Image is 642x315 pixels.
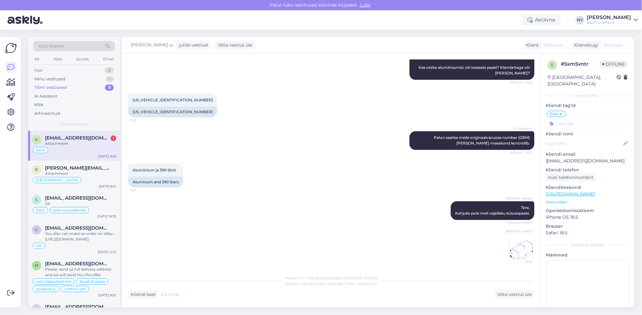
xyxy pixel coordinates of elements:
div: Kliendi keel [128,291,156,298]
p: Kliendi email [546,151,629,158]
input: Lisa nimi [546,140,622,147]
span: 9:25 [130,118,153,122]
span: Palun saatke meile originaalvaruosa number (OEM) [PERSON_NAME] meeskond kontrollib. [434,135,531,145]
div: 1 [106,76,114,82]
span: Nähtud ✓ 9:25 [509,150,533,155]
p: Kliendi nimi [546,131,629,137]
div: 9 [105,84,114,91]
span: Estonian [544,42,564,48]
div: [DATE] 16:35 [97,214,116,219]
span: Estonian [604,42,623,48]
span: qodir1972alpqosim@gmail.com [45,304,110,310]
span: m [35,263,38,268]
a: [URL][DOMAIN_NAME] [546,191,595,197]
div: [DATE] 8:41 [99,184,116,189]
div: Klient [524,42,539,48]
span: Nähtud ✓ 9:25 [509,80,533,85]
span: [GEOGRAPHIC_DATA] [36,178,78,182]
div: Kõik [34,102,43,108]
div: Minu vestlused [34,76,65,82]
span: ostu täpsustamine [36,280,71,283]
span: s [36,197,38,202]
span: 9:26 [130,188,153,192]
span: (Muudetud) 9:27 [507,220,533,225]
div: [DATE] 8:32 [98,293,116,297]
div: Aluminum and 390 liters [128,177,183,187]
span: Eesti [550,112,559,116]
span: g [35,227,38,232]
span: UK [36,244,42,248]
div: [US_VEHICLE_IDENTIFICATION_NUMBER] [128,107,217,117]
span: control unit [64,287,86,291]
div: Kliendi info [546,93,629,99]
span: [PERSON_NAME] [505,229,532,234]
div: # 5xm5vntr [561,60,600,68]
span: [PERSON_NAME] [131,42,168,48]
span: raimo.julkunen@trackhunter.fi [45,165,110,171]
span: 5 [552,63,554,67]
div: 1 [111,135,116,141]
span: r [35,167,38,172]
div: Uus [34,67,42,74]
span: k [35,137,38,142]
div: Võta vestlus üle [215,41,255,49]
div: NV [576,16,584,24]
span: Eesti [36,208,45,212]
img: Askly Logo [5,42,17,54]
input: Lisa tag [546,119,629,128]
span: Alumiinium ja 390 liitrit [133,168,176,172]
div: All [33,55,40,63]
p: Märkmed [546,252,629,258]
div: Web [52,55,63,63]
img: Attachment [509,234,534,259]
div: BusTruckParts [587,20,631,25]
div: Klienditugi [572,42,599,48]
span: [PERSON_NAME] [506,196,533,201]
span: Tiimi vestlused [60,121,88,127]
i: „Võtke vestlus üle” [344,281,378,286]
div: Attachment [45,171,116,176]
div: AI Assistent [34,93,58,99]
div: [DATE] 9:26 [98,154,116,159]
p: Vaata edasi ... [546,199,629,205]
span: Saudi Araabia [79,280,105,283]
span: Vestluse ülevõtmiseks vajutage [285,281,378,286]
div: Võta vestlus üle [495,290,534,299]
div: Socials [75,55,90,63]
div: Küsi telefoninumbrit [546,173,596,182]
div: Please, send us full delivery address and we will send You the offer [45,267,116,278]
span: q [35,306,38,311]
div: You also can make an order on eBay - [URL][DOMAIN_NAME] [45,231,116,242]
span: AI Assistent [509,126,533,131]
span: Offline [600,61,628,68]
div: [GEOGRAPHIC_DATA], [GEOGRAPHIC_DATA] [548,74,617,87]
p: iPhone OS 18.5 [546,214,629,221]
span: Otsi kliente [39,43,64,49]
div: 0 [105,67,114,74]
div: Aktiivne [523,14,561,26]
div: [PERSON_NAME] [546,242,629,248]
span: Luba [358,2,372,8]
p: Operatsioonisüsteem [546,207,629,214]
a: [PERSON_NAME]BusTruckParts [587,15,638,25]
p: [EMAIL_ADDRESS][DOMAIN_NAME] [546,158,629,164]
p: Kliendi tag'id [546,102,629,109]
div: Arhiveeritud [34,110,60,117]
div: [PERSON_NAME] [587,15,631,20]
div: juhib vestlust [177,42,208,48]
span: Estonian [161,291,180,298]
p: Klienditeekond [546,184,629,191]
span: [US_VEHICLE_IDENTIFICATION_NUMBER] [133,98,213,102]
p: Kliendi telefon [546,167,629,173]
span: globaltransport.uk17@gmail.com [45,225,110,231]
div: Ok [45,201,116,206]
div: Email [102,55,115,63]
span: soodustus [36,287,56,291]
span: keio@rootsitalu.eu [45,135,110,141]
p: Safari 18.5 [546,230,629,236]
div: [DATE] 12:21 [98,250,116,254]
span: Eesti [36,148,45,152]
span: 9:28 [509,259,532,264]
span: pole osa pakkuda [53,208,86,212]
div: Tiimi vestlused [34,84,67,91]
